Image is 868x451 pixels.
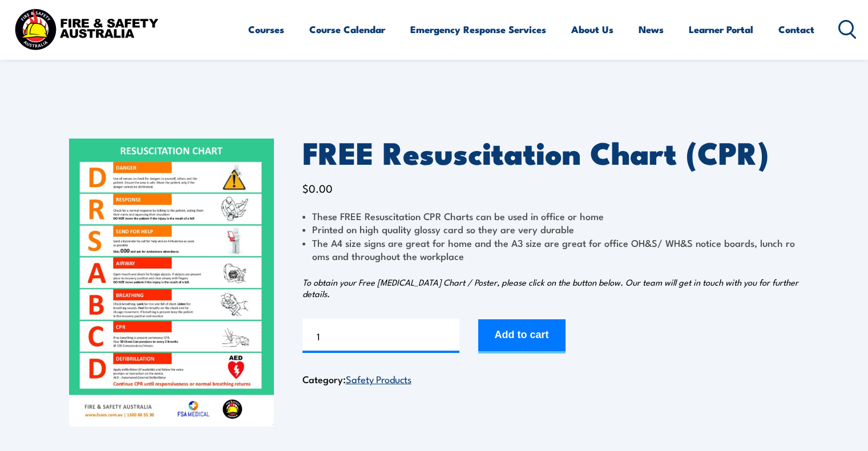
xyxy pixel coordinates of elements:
a: Learner Portal [689,14,753,44]
a: Course Calendar [309,14,385,44]
span: Category: [302,372,411,386]
button: Add to cart [478,319,566,354]
a: About Us [571,14,613,44]
a: Safety Products [346,372,411,385]
bdi: 0.00 [302,180,333,196]
li: These FREE Resuscitation CPR Charts can be used in office or home [302,209,800,222]
span: $ [302,180,309,196]
img: FREE Resuscitation Chart - What are the 7 steps to CPR? [69,139,274,426]
a: Contact [778,14,814,44]
input: Product quantity [302,319,459,353]
li: The A4 size signs are great for home and the A3 size are great for office OH&S/ WH&S notice board... [302,236,800,263]
a: Courses [248,14,284,44]
em: To obtain your Free [MEDICAL_DATA] Chart / Poster, please click on the button below. Our team wil... [302,276,798,299]
li: Printed on high quality glossy card so they are very durable [302,222,800,235]
a: News [639,14,664,44]
a: Emergency Response Services [410,14,546,44]
h1: FREE Resuscitation Chart (CPR) [302,139,800,165]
